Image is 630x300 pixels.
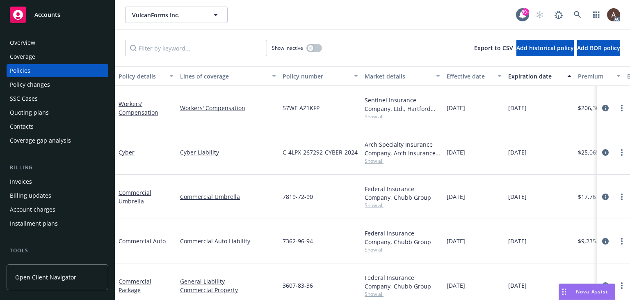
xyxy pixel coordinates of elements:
div: Account charges [10,203,55,216]
a: Commercial Auto Liability [180,237,276,245]
a: Contacts [7,120,108,133]
span: C-4LPX-267292-CYBER-2024 [283,148,358,157]
div: Federal Insurance Company, Chubb Group [365,273,440,291]
div: Sentinel Insurance Company, Ltd., Hartford Insurance Group [365,96,440,113]
a: Commercial Umbrella [119,189,151,205]
a: Policy changes [7,78,108,91]
span: [DATE] [508,104,527,112]
div: Billing [7,164,108,172]
div: 99+ [522,8,529,16]
div: Billing updates [10,189,51,202]
a: more [617,281,627,291]
a: Billing updates [7,189,108,202]
a: Cyber [119,148,135,156]
span: [DATE] [447,192,465,201]
button: Effective date [443,66,505,86]
span: Show all [365,246,440,253]
div: Arch Specialty Insurance Company, Arch Insurance Company, Coalition Insurance Solutions (MGA), RT... [365,140,440,157]
a: circleInformation [600,236,610,246]
a: SSC Cases [7,92,108,105]
button: Nova Assist [559,284,615,300]
div: Premium [578,72,612,81]
a: Account charges [7,203,108,216]
div: Contacts [10,120,34,133]
a: more [617,192,627,202]
div: Policy details [119,72,164,81]
div: Quoting plans [10,106,49,119]
a: Cyber Liability [180,148,276,157]
div: Policies [10,64,30,77]
span: Open Client Navigator [15,273,76,282]
a: circleInformation [600,103,610,113]
a: Commercial Umbrella [180,192,276,201]
span: $17,761.00 [578,192,607,201]
a: circleInformation [600,148,610,157]
a: more [617,236,627,246]
span: 3607-83-36 [283,281,313,290]
button: Lines of coverage [177,66,279,86]
span: Add historical policy [516,44,574,52]
a: Commercial Package [119,277,151,294]
span: [DATE] [447,104,465,112]
div: Policy changes [10,78,50,91]
span: [DATE] [508,148,527,157]
a: Report a Bug [550,7,567,23]
a: General Liability [180,277,276,286]
div: Policy number [283,72,349,81]
div: Effective date [447,72,493,81]
div: Expiration date [508,72,562,81]
a: Overview [7,36,108,49]
a: Commercial Auto [119,237,166,245]
a: Start snowing [532,7,548,23]
a: Switch app [588,7,605,23]
button: Premium [575,66,624,86]
span: $206,302.00 [578,104,611,112]
button: Add historical policy [516,40,574,56]
span: [DATE] [508,237,527,245]
span: Add BOR policy [577,44,620,52]
span: Show all [365,113,440,120]
button: Add BOR policy [577,40,620,56]
button: Policy number [279,66,361,86]
button: Export to CSV [474,40,513,56]
button: VulcanForms Inc. [125,7,228,23]
a: circleInformation [600,281,610,291]
a: more [617,103,627,113]
span: Show all [365,157,440,164]
span: [DATE] [447,281,465,290]
div: Coverage [10,50,35,63]
span: Show all [365,291,440,298]
div: Federal Insurance Company, Chubb Group [365,229,440,246]
span: [DATE] [447,237,465,245]
input: Filter by keyword... [125,40,267,56]
button: Expiration date [505,66,575,86]
a: Search [569,7,586,23]
span: [DATE] [447,148,465,157]
a: Workers' Compensation [180,104,276,112]
span: 7819-72-90 [283,192,313,201]
a: Quoting plans [7,106,108,119]
span: Show all [365,202,440,209]
a: Invoices [7,175,108,188]
span: Nova Assist [576,288,608,295]
div: Invoices [10,175,32,188]
a: more [617,148,627,157]
span: $9,235.00 [578,237,604,245]
a: Workers' Compensation [119,100,158,116]
div: Installment plans [10,217,58,230]
span: $25,065.00 [578,148,607,157]
div: Federal Insurance Company, Chubb Group [365,185,440,202]
span: Accounts [34,12,60,18]
span: Export to CSV [474,44,513,52]
a: Commercial Property [180,286,276,294]
div: Coverage gap analysis [10,134,71,147]
span: VulcanForms Inc. [132,11,203,19]
span: 57WE AZ1KFP [283,104,320,112]
a: Coverage gap analysis [7,134,108,147]
div: SSC Cases [10,92,38,105]
span: Show inactive [272,44,303,51]
span: [DATE] [508,192,527,201]
button: Market details [361,66,443,86]
a: Installment plans [7,217,108,230]
div: Overview [10,36,35,49]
